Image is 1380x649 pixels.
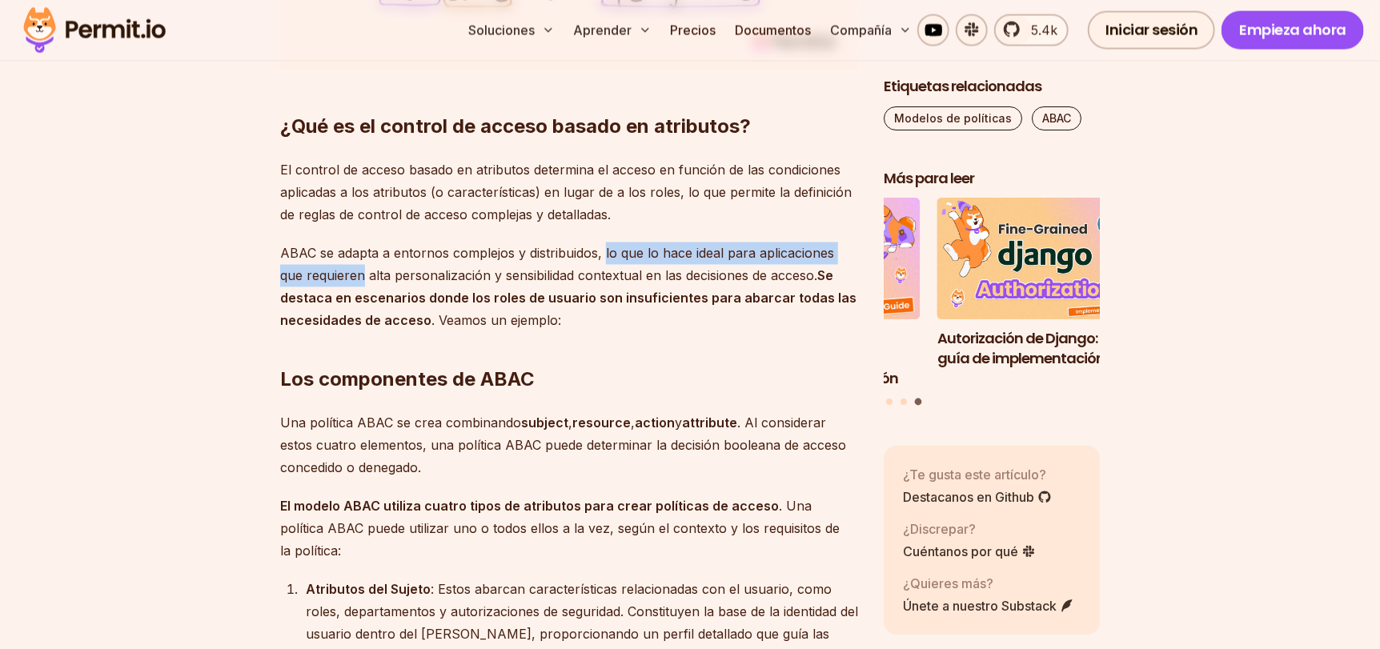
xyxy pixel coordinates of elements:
img: Logotipo del permiso [16,3,173,58]
font: Compañía [831,22,893,38]
font: ¿Quieres más? [903,575,993,591]
font: Empieza ahora [1239,20,1346,40]
font: Modelos de políticas [894,111,1012,125]
font: Etiquetas relacionadas [884,76,1041,96]
font: Aprender [574,22,632,38]
font: ABAC se adapta a entornos complejos y distribuidos, lo que lo hace ideal para aplicaciones que re... [280,246,834,284]
a: Precios [664,14,723,46]
button: Soluciones [463,14,561,46]
font: attribute [682,415,737,431]
button: Ir a la diapositiva 3 [914,399,921,406]
font: ABAC [1042,111,1071,125]
font: Más para leer [884,168,974,188]
a: Autorización de Django: una guía de implementaciónAutorización de Django: una guía de implementación [937,198,1153,389]
font: ¿Discrepar? [903,521,976,537]
font: El control de acceso basado en atributos determina el acceso en función de las condiciones aplica... [280,162,852,223]
font: Iniciar sesión [1105,20,1197,40]
font: Documentos [736,22,812,38]
button: Aprender [568,14,658,46]
li: 3 de 3 [937,198,1153,389]
font: Soluciones [469,22,536,38]
font: ¿Te gusta este artículo? [903,467,1046,483]
li: 2 de 3 [704,198,920,389]
font: El modelo ABAC utiliza cuatro tipos de atributos para crear políticas de acceso [280,499,779,515]
a: Destacanos en Github [903,487,1052,507]
font: 5.4k [1031,22,1057,38]
a: Documentos [729,14,818,46]
a: Cuéntanos por qué [903,542,1036,561]
img: Una guía completa para planificar su modelo y arquitectura de autorización [704,198,920,320]
font: . Veamos un ejemplo: [431,313,561,329]
a: Empieza ahora [1222,11,1364,50]
font: action [635,415,675,431]
font: Autorización de Django: una guía de implementación [937,328,1127,368]
font: , [568,415,572,431]
a: Iniciar sesión [1088,11,1215,50]
button: Ir a la diapositiva 2 [901,399,907,405]
div: Publicaciones [884,198,1100,408]
font: resource [572,415,631,431]
font: Se destaca en escenarios donde los roles de usuario son insuficientes para abarcar todas las nece... [280,268,856,329]
a: Únete a nuestro Substack [903,596,1074,615]
font: . Al considerar estos cuatro elementos, una política ABAC puede determinar la decisión booleana d... [280,415,846,476]
a: Modelos de políticas [884,106,1022,130]
font: Precios [671,22,716,38]
button: Ir a la diapositiva 1 [886,399,893,405]
font: . Una política ABAC puede utilizar uno o todos ellos a la vez, según el contexto y los requisitos... [280,499,840,559]
font: y [675,415,682,431]
img: Autorización de Django: una guía de implementación [937,198,1153,320]
a: 5.4k [994,14,1069,46]
font: Atributos del Sujeto [306,582,431,598]
font: Los componentes de ABAC [280,368,535,391]
font: , [631,415,635,431]
font: subject [521,415,568,431]
font: ¿Qué es el control de acceso basado en atributos? [280,115,751,138]
button: Compañía [824,14,918,46]
font: Una política ABAC se crea combinando [280,415,521,431]
a: ABAC [1032,106,1081,130]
